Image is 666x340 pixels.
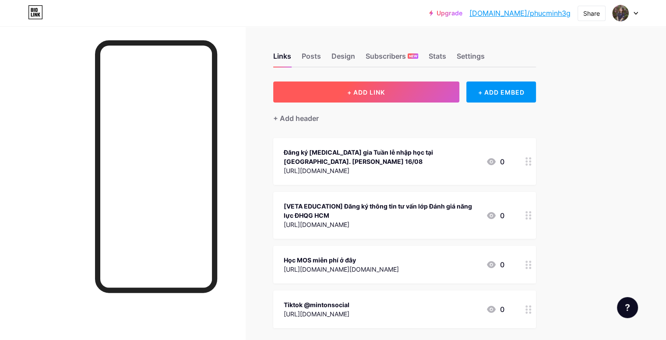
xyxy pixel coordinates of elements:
button: + ADD LINK [273,81,459,103]
img: Phuc Minh Cao [612,5,629,21]
div: [VETA EDUCATION] Đăng ký thông tin tư vấn lớp Đánh giá năng lực ĐHQG HCM [284,202,479,220]
div: 0 [486,304,504,315]
div: 0 [486,210,504,221]
div: [URL][DOMAIN_NAME] [284,220,479,229]
div: 0 [486,259,504,270]
div: [URL][DOMAIN_NAME] [284,166,479,175]
div: Stats [429,51,446,67]
div: Đăng ký [MEDICAL_DATA] gia Tuần lễ nhập học tại [GEOGRAPHIC_DATA]. [PERSON_NAME] 16/08 [284,148,479,166]
div: Design [331,51,355,67]
div: 0 [486,156,504,167]
span: NEW [409,53,417,59]
div: Subscribers [366,51,418,67]
span: + ADD LINK [347,89,385,96]
div: [URL][DOMAIN_NAME][DOMAIN_NAME] [284,265,399,274]
a: [DOMAIN_NAME]/phucminh3g [469,8,571,18]
div: + Add header [273,113,319,124]
div: Settings [457,51,485,67]
div: + ADD EMBED [466,81,536,103]
div: Tiktok @mintonsocial [284,300,349,309]
div: [URL][DOMAIN_NAME] [284,309,349,319]
div: Links [273,51,291,67]
a: Upgrade [429,10,462,17]
div: Posts [302,51,321,67]
div: Share [583,9,600,18]
div: Học MOS miễn phí ở đây [284,255,399,265]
